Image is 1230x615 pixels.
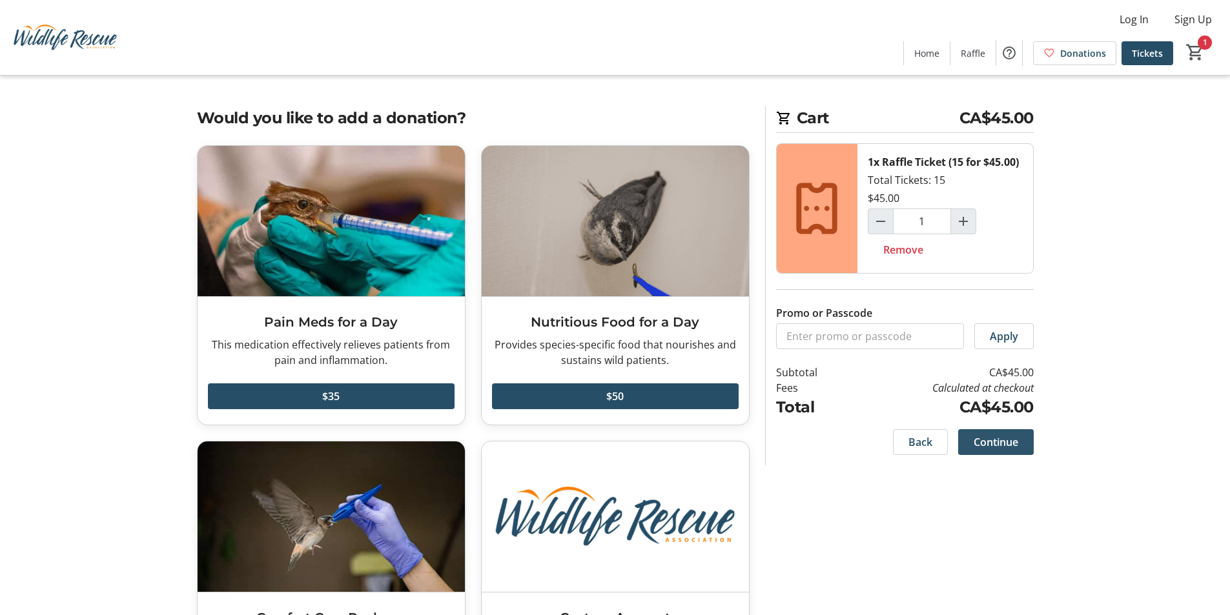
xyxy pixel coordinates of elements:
[958,429,1034,455] button: Continue
[482,441,749,592] img: Custom Amount
[868,237,939,263] button: Remove
[868,190,899,206] div: $45.00
[961,46,985,60] span: Raffle
[776,365,851,380] td: Subtotal
[868,154,1019,170] div: 1x Raffle Ticket (15 for $45.00)
[1120,12,1149,27] span: Log In
[776,106,1034,133] h2: Cart
[996,40,1022,66] button: Help
[606,388,624,404] span: $50
[1060,46,1106,60] span: Donations
[868,209,893,234] button: Decrement by one
[8,5,123,70] img: Wildlife Rescue Association of British Columbia's Logo
[990,328,1018,344] span: Apply
[776,323,964,349] input: Enter promo or passcode
[492,383,739,409] button: $50
[850,365,1033,380] td: CA$45.00
[914,46,939,60] span: Home
[893,429,948,455] button: Back
[776,305,872,321] label: Promo or Passcode
[1033,41,1116,65] a: Donations
[322,388,340,404] span: $35
[1109,9,1159,30] button: Log In
[908,434,932,450] span: Back
[1174,12,1212,27] span: Sign Up
[197,106,750,130] h2: Would you like to add a donation?
[950,41,996,65] a: Raffle
[1164,9,1222,30] button: Sign Up
[482,146,749,296] img: Nutritious Food for a Day
[208,337,455,368] div: This medication effectively relieves patients from pain and inflammation.
[492,337,739,368] div: Provides species-specific food that nourishes and sustains wild patients.
[198,146,465,296] img: Pain Meds for a Day
[850,396,1033,419] td: CA$45.00
[1122,41,1173,65] a: Tickets
[1132,46,1163,60] span: Tickets
[850,380,1033,396] td: Calculated at checkout
[904,41,950,65] a: Home
[1184,41,1207,64] button: Cart
[208,383,455,409] button: $35
[974,434,1018,450] span: Continue
[776,380,851,396] td: Fees
[776,396,851,419] td: Total
[951,209,976,234] button: Increment by one
[857,144,1033,273] div: Total Tickets: 15
[492,312,739,332] h3: Nutritious Food for a Day
[959,106,1034,130] span: CA$45.00
[208,312,455,332] h3: Pain Meds for a Day
[883,242,923,257] span: Remove
[198,441,465,592] img: Comfort Care Package
[893,208,951,234] input: Raffle Ticket (15 for $45.00) Quantity
[974,323,1034,349] button: Apply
